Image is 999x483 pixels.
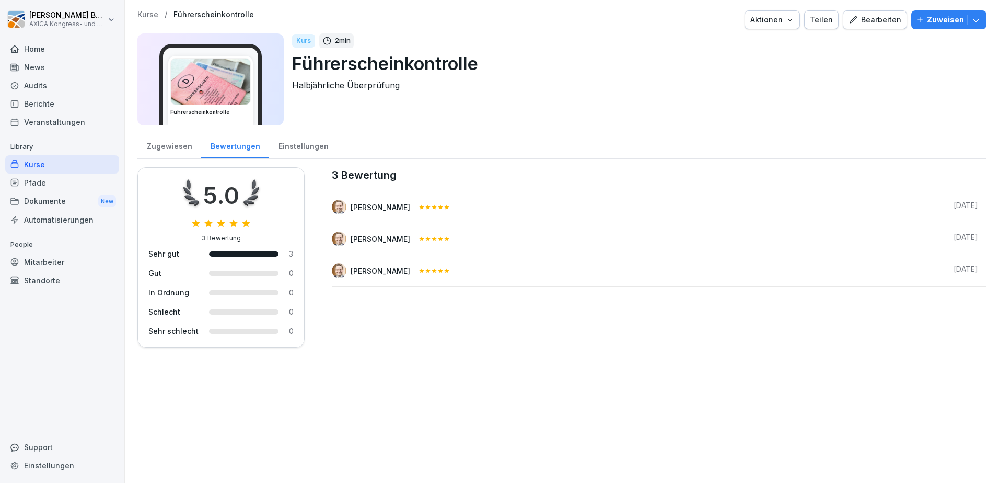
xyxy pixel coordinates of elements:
[332,232,346,246] img: on34hxwqkpdynh7zcgurzpcn.png
[292,34,315,48] div: Kurs
[5,438,119,456] div: Support
[289,268,294,279] div: 0
[5,95,119,113] a: Berichte
[332,167,986,183] caption: 3 Bewertung
[750,14,794,26] div: Aktionen
[292,79,978,91] p: Halbjährliche Überprüfung
[5,155,119,174] a: Kurse
[5,174,119,192] a: Pfade
[170,108,251,116] h3: Führerscheinkontrolle
[5,58,119,76] a: News
[137,132,201,158] a: Zugewiesen
[289,248,294,259] div: 3
[289,287,294,298] div: 0
[5,253,119,271] a: Mitarbeiter
[332,200,346,214] img: on34hxwqkpdynh7zcgurzpcn.png
[5,456,119,475] a: Einstellungen
[171,59,250,105] img: tysqa3kn17sbof1d0u0endyv.png
[843,10,907,29] button: Bearbeiten
[165,10,167,19] p: /
[945,191,986,223] td: [DATE]
[98,195,116,208] div: New
[29,11,106,20] p: [PERSON_NAME] Buttgereit
[137,10,158,19] a: Kurse
[203,178,239,213] div: 5.0
[173,10,254,19] a: Führerscheinkontrolle
[5,236,119,253] p: People
[810,14,833,26] div: Teilen
[945,223,986,255] td: [DATE]
[148,306,199,317] div: Schlecht
[745,10,800,29] button: Aktionen
[5,40,119,58] a: Home
[5,271,119,290] a: Standorte
[5,76,119,95] a: Audits
[148,248,199,259] div: Sehr gut
[804,10,839,29] button: Teilen
[289,326,294,337] div: 0
[269,132,338,158] a: Einstellungen
[148,268,199,279] div: Gut
[911,10,986,29] button: Zuweisen
[335,36,351,46] p: 2 min
[148,326,199,337] div: Sehr schlecht
[148,287,199,298] div: In Ordnung
[351,266,410,277] div: [PERSON_NAME]
[927,14,964,26] p: Zuweisen
[5,192,119,211] div: Dokumente
[332,263,346,278] img: on34hxwqkpdynh7zcgurzpcn.png
[351,234,410,245] div: [PERSON_NAME]
[201,132,269,158] a: Bewertungen
[351,202,410,213] div: [PERSON_NAME]
[289,306,294,317] div: 0
[849,14,901,26] div: Bearbeiten
[5,192,119,211] a: DokumenteNew
[945,255,986,287] td: [DATE]
[29,20,106,28] p: AXICA Kongress- und Tagungszentrum Pariser Platz 3 GmbH
[5,139,119,155] p: Library
[5,211,119,229] a: Automatisierungen
[292,50,978,77] p: Führerscheinkontrolle
[202,234,241,243] div: 3 Bewertung
[5,113,119,131] a: Veranstaltungen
